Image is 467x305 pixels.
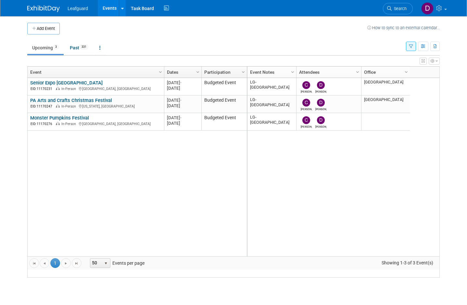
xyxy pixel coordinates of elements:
span: In-Person [61,87,78,91]
span: 3 [53,44,59,49]
td: [GEOGRAPHIC_DATA] [361,78,410,95]
span: Search [392,6,407,11]
div: Calleen Kenney [301,107,312,111]
a: Column Settings [195,67,202,76]
span: EID: 11170276 [31,122,55,126]
td: Budgeted Event [201,78,247,95]
img: David Krajnak [317,81,325,89]
button: Add Event [27,23,60,34]
a: Office [364,67,406,78]
img: David Krajnak [317,99,325,107]
img: Calleen Kenney [302,81,310,89]
div: [DATE] [167,115,198,121]
span: - [180,115,182,120]
a: Upcoming3 [27,42,64,54]
a: Column Settings [354,67,361,76]
div: [DATE] [167,97,198,103]
div: David Krajnak [315,107,327,111]
a: Go to the last page [72,258,82,268]
td: LG-[GEOGRAPHIC_DATA] [247,95,296,113]
a: Column Settings [289,67,297,76]
img: Calleen Kenney [302,116,310,124]
a: Event Notes [250,67,292,78]
span: Column Settings [404,70,409,75]
img: David Krajnak [317,116,325,124]
a: Column Settings [157,67,164,76]
div: David Krajnak [315,124,327,128]
span: Column Settings [355,70,360,75]
span: - [180,80,182,85]
a: Event [30,67,160,78]
a: Attendees [299,67,357,78]
img: David Krajnak [421,2,434,15]
td: Budgeted Event [201,95,247,113]
div: [GEOGRAPHIC_DATA], [GEOGRAPHIC_DATA] [30,86,161,91]
span: select [103,261,108,266]
a: Past331 [65,42,93,54]
div: [GEOGRAPHIC_DATA], [GEOGRAPHIC_DATA] [30,121,161,126]
span: 331 [80,44,88,49]
div: [DATE] [167,85,198,91]
td: LG-[GEOGRAPHIC_DATA] [247,113,296,131]
span: Go to the last page [74,261,79,266]
a: Dates [167,67,197,78]
span: Go to the previous page [42,261,47,266]
a: PA Arts and Crafts Christmas Festival [30,97,112,103]
span: Events per page [82,258,151,268]
a: Go to the next page [61,258,71,268]
td: LG-[GEOGRAPHIC_DATA] [247,78,296,95]
a: Senior Expo [GEOGRAPHIC_DATA] [30,80,103,86]
img: In-Person Event [56,104,60,108]
span: EID: 11170247 [31,105,55,108]
div: Calleen Kenney [301,89,312,93]
a: Column Settings [403,67,410,76]
span: 50 [90,259,101,268]
span: Leafguard [68,6,88,11]
span: Showing 1-3 of 3 Event(s) [376,258,439,267]
img: In-Person Event [56,122,60,125]
img: In-Person Event [56,87,60,90]
a: Monster Pumpkins Festival [30,115,89,121]
a: Column Settings [240,67,247,76]
img: Calleen Kenney [302,99,310,107]
span: Column Settings [241,70,246,75]
span: Column Settings [195,70,200,75]
div: [DATE] [167,103,198,108]
a: Go to the previous page [40,258,49,268]
div: Calleen Kenney [301,124,312,128]
div: [US_STATE], [GEOGRAPHIC_DATA] [30,103,161,109]
span: Column Settings [290,70,295,75]
td: [GEOGRAPHIC_DATA] [361,95,410,113]
a: Search [383,3,413,14]
img: ExhibitDay [27,6,60,12]
span: Column Settings [158,70,163,75]
span: EID: 11170231 [31,87,55,91]
div: [DATE] [167,121,198,126]
span: In-Person [61,122,78,126]
a: Participation [204,67,243,78]
div: [DATE] [167,80,198,85]
span: Go to the first page [32,261,37,266]
a: How to sync to an external calendar... [367,25,440,30]
span: 1 [50,258,60,268]
span: In-Person [61,104,78,108]
div: David Krajnak [315,89,327,93]
a: Go to the first page [29,258,39,268]
td: Budgeted Event [201,113,247,131]
span: Go to the next page [63,261,69,266]
span: - [180,98,182,103]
